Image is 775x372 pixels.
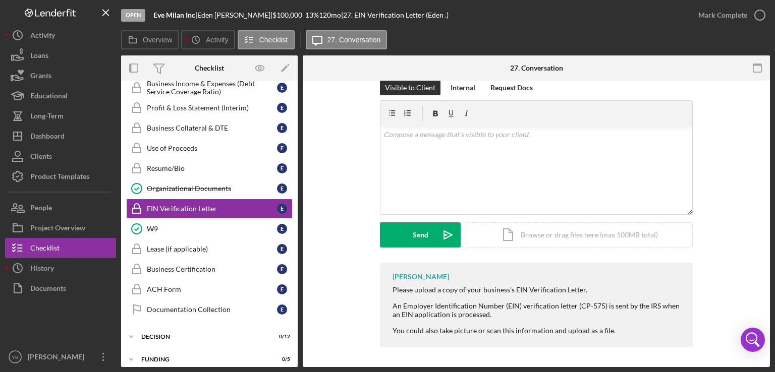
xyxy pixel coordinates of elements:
div: Internal [451,80,475,95]
div: ACH Form [147,285,277,293]
button: Project Overview [5,218,116,238]
div: E [277,224,287,234]
button: Activity [5,25,116,45]
button: Checklist [238,30,295,49]
button: Product Templates [5,166,116,187]
div: Dashboard [30,126,65,149]
button: Documents [5,278,116,298]
div: Checklist [30,238,60,261]
div: Resume/Bio [147,164,277,172]
button: History [5,258,116,278]
div: E [277,123,287,133]
div: E [277,264,287,274]
a: Use of ProceedsE [126,138,293,158]
a: Business Income & Expenses (Debt Service Coverage Ratio)E [126,78,293,98]
div: 0 / 12 [272,334,290,340]
button: Mark Complete [688,5,770,25]
div: E [277,163,287,173]
div: 120 mo [319,11,341,19]
div: Grants [30,66,51,88]
button: Grants [5,66,116,86]
a: ACH FormE [126,279,293,299]
div: | 27. EIN Verification Letter (Eden .) [341,11,449,19]
div: Product Templates [30,166,89,189]
div: E [277,304,287,315]
button: Checklist [5,238,116,258]
a: W9E [126,219,293,239]
div: | [153,11,197,19]
a: Business Collateral & DTEE [126,118,293,138]
div: Documentation Collection [147,305,277,314]
a: Resume/BioE [126,158,293,178]
button: YB[PERSON_NAME] [5,347,116,367]
div: Organizational Documents [147,184,277,193]
div: Eden [PERSON_NAME] | [197,11,272,19]
button: Clients [5,146,116,166]
div: Open [121,9,145,22]
button: Long-Term [5,106,116,126]
a: Profit & Loss Statement (Interim)E [126,98,293,118]
a: Lease (if applicable)E [126,239,293,259]
button: Visible to Client [380,80,440,95]
div: Mark Complete [698,5,747,25]
div: Decision [141,334,265,340]
div: Activity [30,25,55,48]
div: Checklist [195,64,224,72]
div: Send [413,222,428,247]
button: Dashboard [5,126,116,146]
div: 13 % [305,11,319,19]
a: Documentation CollectionE [126,299,293,320]
div: E [277,204,287,214]
div: Project Overview [30,218,85,240]
div: Profit & Loss Statement (Interim) [147,104,277,112]
div: E [277,244,287,254]
div: History [30,258,54,281]
div: Documents [30,278,66,301]
div: Long-Term [30,106,64,129]
a: EIN Verification LetterE [126,199,293,219]
div: Open Intercom Messenger [741,328,765,352]
button: Overview [121,30,179,49]
a: Business CertificationE [126,259,293,279]
div: Loans [30,45,48,68]
div: 0 / 5 [272,356,290,362]
div: [PERSON_NAME] [393,273,449,281]
div: 27. Conversation [510,64,563,72]
div: [PERSON_NAME] [25,347,91,369]
div: E [277,284,287,294]
label: Activity [206,36,228,44]
button: Loans [5,45,116,66]
button: 27. Conversation [306,30,387,49]
div: Clients [30,146,52,169]
div: Educational [30,86,68,108]
div: Business Income & Expenses (Debt Service Coverage Ratio) [147,80,277,96]
button: People [5,198,116,218]
div: EIN Verification Letter [147,205,277,213]
text: YB [12,354,19,360]
div: People [30,198,52,220]
button: Internal [446,80,480,95]
div: Lease (if applicable) [147,245,277,253]
div: E [277,103,287,113]
label: Overview [143,36,172,44]
div: W9 [147,225,277,233]
b: Eve Milan Inc [153,11,195,19]
button: Request Docs [485,80,538,95]
button: Educational [5,86,116,106]
div: Please upload a copy of your business's EIN Verification Letter. An Employer Identification Numbe... [393,286,683,335]
div: Business Certification [147,265,277,273]
button: Activity [181,30,235,49]
div: Use of Proceeds [147,144,277,152]
label: Checklist [259,36,288,44]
